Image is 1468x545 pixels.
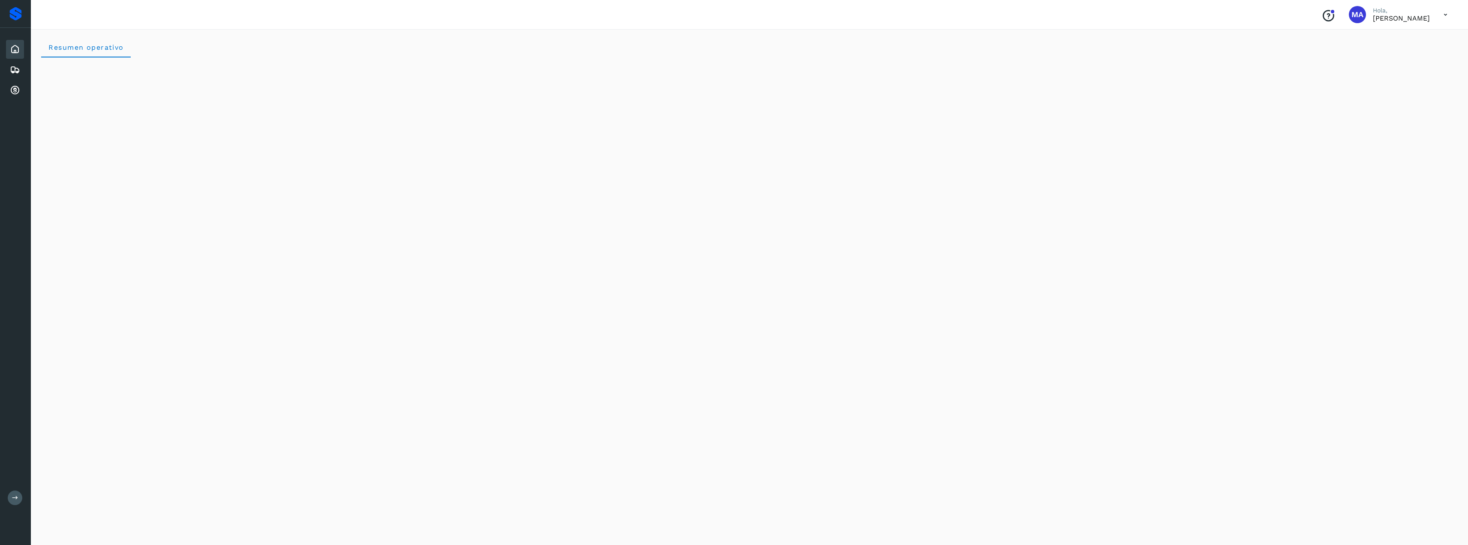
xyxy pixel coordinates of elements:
[1373,7,1430,14] p: Hola,
[6,60,24,79] div: Embarques
[48,43,124,51] span: Resumen operativo
[6,40,24,59] div: Inicio
[1373,14,1430,22] p: Marco Antonio Ortiz Jurado
[6,81,24,100] div: Cuentas por cobrar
